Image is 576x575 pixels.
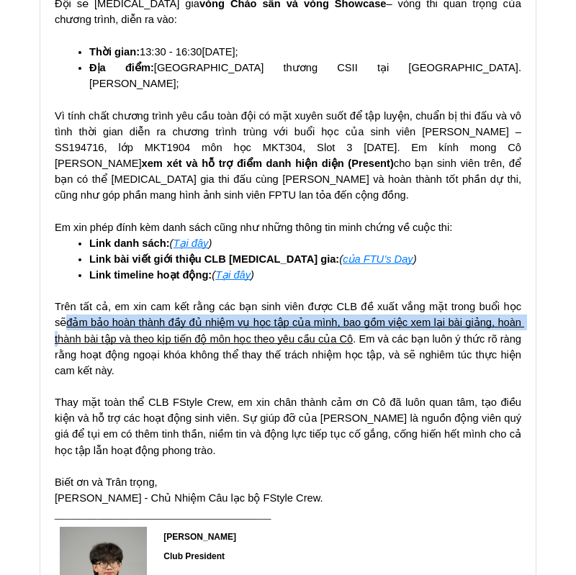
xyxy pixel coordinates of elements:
[173,237,208,249] a: Tại đây
[142,158,394,169] span: xem xét và hỗ trợ điểm danh hiện diện ( )
[163,532,236,542] font: [PERSON_NAME]
[504,506,576,575] div: Tiện ích trò chuyện
[89,62,524,89] span: [GEOGRAPHIC_DATA] thương CSII tại [GEOGRAPHIC_DATA]. [PERSON_NAME];
[140,46,238,58] span: 13:30 - 16:30[DATE];
[55,301,524,328] span: Trên tất cả, em xin cam kết rằng các bạn sinh viên được CLB đề xuất vắng mặt trong buổi học sẽ
[55,333,524,376] span: . Em và các bạn luôn ý thức rõ ràng rằng hoạt động ngoại khóa không thể thay thế trách nhiệm học ...
[163,551,225,561] font: Club President
[173,237,208,249] span: Tại đây
[339,253,343,265] span: (
[55,317,524,344] span: đảm bảo hoàn thành đầy đủ nhiệm vụ học tập của mình, bao gồm việc xem lại bài giảng, hoàn thành b...
[89,269,212,281] span: Link timeline hoạt động:
[351,158,390,169] span: Present
[212,269,215,281] span: (
[89,46,140,58] span: Thời gian:
[55,110,524,169] span: Vì tính chất chương trình yêu cầu toàn đội có mặt xuyên suốt để tập luyện, chuẩn bị thi đấu và vô...
[89,237,170,249] span: Link danh sách:
[208,237,212,249] span: )
[170,237,174,249] span: (
[89,62,154,73] span: Địa điểm:
[89,253,339,265] span: Link bài viết giới thiệu CLB [MEDICAL_DATA] gia:
[215,269,251,281] span: Tại đây
[343,253,413,265] a: của FTU’s Day
[413,253,417,265] span: )
[504,506,576,575] iframe: Chat Widget
[55,492,323,504] span: [PERSON_NAME] - Chủ Nhiệm Câu lạc bộ FStyle Crew.
[55,158,524,201] span: cho bạn sinh viên trên, để bạn có thể [MEDICAL_DATA] gia thi đấu cùng [PERSON_NAME] và hoàn thành...
[55,476,158,488] span: Biết ơn và Trân trọng,
[55,222,452,233] span: Em xin phép đính kèm danh sách cũng như những thông tin minh chứng về cuộc thi:
[55,397,524,456] span: Thay mặt toàn thể CLB FStyle Crew, em xin chân thành cảm ơn Cô đã luôn quan tâm, tạo điều kiện và...
[215,268,251,281] a: Tại đây
[251,269,254,281] span: )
